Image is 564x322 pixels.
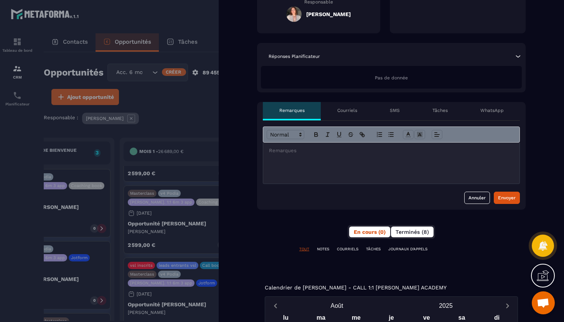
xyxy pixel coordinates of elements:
[391,299,500,312] button: Open years overlay
[282,299,391,312] button: Open months overlay
[396,229,429,235] span: Terminés (8)
[494,192,520,204] button: Envoyer
[532,291,555,314] a: Ouvrir le chat
[498,194,516,202] div: Envoyer
[299,246,309,252] p: TOUT
[500,301,515,311] button: Next month
[317,246,329,252] p: NOTES
[391,227,434,237] button: Terminés (8)
[337,246,358,252] p: COURRIELS
[366,246,381,252] p: TÂCHES
[464,192,490,204] button: Annuler
[432,107,448,113] p: Tâches
[480,107,504,113] p: WhatsApp
[279,107,305,113] p: Remarques
[375,75,408,80] span: Pas de donnée
[265,284,447,291] p: Calendrier de [PERSON_NAME] - CALL 1:1 [PERSON_NAME] ACADEMY
[354,229,386,235] span: En cours (0)
[269,53,320,59] p: Réponses Planificateur
[268,301,282,311] button: Previous month
[390,107,400,113] p: SMS
[349,227,390,237] button: En cours (0)
[337,107,357,113] p: Courriels
[388,246,427,252] p: JOURNAUX D'APPELS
